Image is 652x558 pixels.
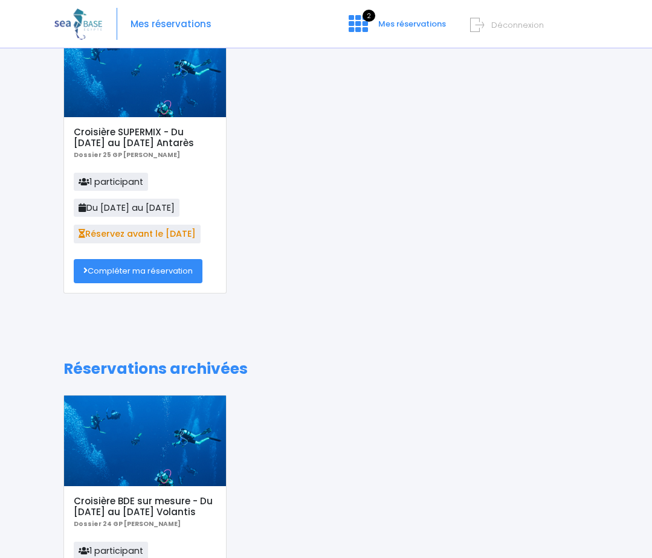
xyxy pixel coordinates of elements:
[74,173,148,191] span: 1 participant
[491,19,544,31] span: Déconnexion
[74,199,179,217] span: Du [DATE] au [DATE]
[74,496,216,518] h5: Croisière BDE sur mesure - Du [DATE] au [DATE] Volantis
[363,10,375,22] span: 2
[378,18,446,30] span: Mes réservations
[74,150,180,159] b: Dossier 25 GP [PERSON_NAME]
[74,259,202,283] a: Compléter ma réservation
[339,22,453,34] a: 2 Mes réservations
[63,360,589,378] h1: Réservations archivées
[74,519,181,528] b: Dossier 24 GP [PERSON_NAME]
[74,225,201,243] span: Réservez avant le [DATE]
[74,127,216,149] h5: Croisière SUPERMIX - Du [DATE] au [DATE] Antarès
